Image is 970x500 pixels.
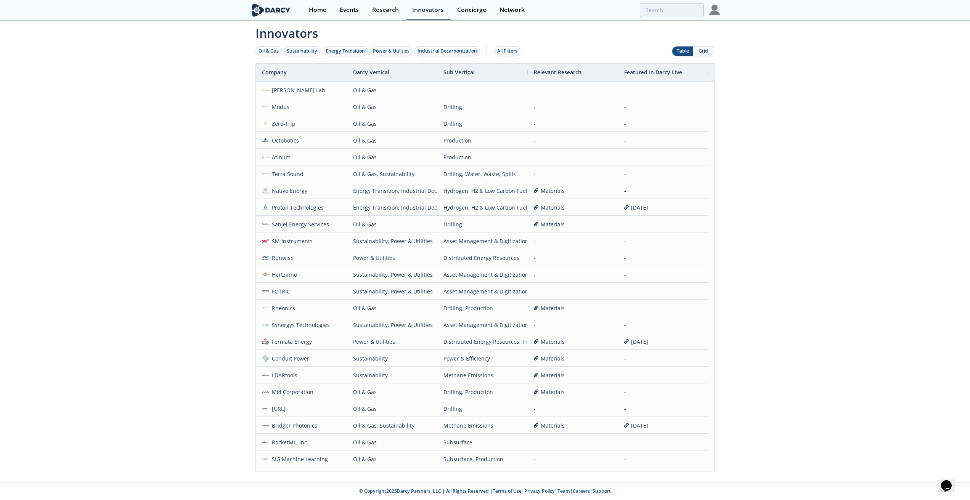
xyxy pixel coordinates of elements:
div: Oil & Gas [259,48,279,54]
span: Darcy Vertical [353,69,389,76]
span: Relevant Research [534,69,581,76]
div: [URL] [269,401,286,417]
img: 9c95c6f0-4dc2-42bd-b77a-e8faea8af569 [262,204,269,211]
a: Materials [534,300,612,316]
div: - [534,283,612,300]
span: Sub Vertical [443,69,475,76]
div: - [534,132,612,149]
img: 6be74745-e7f4-4809-9227-94d27c50fd57 [262,304,269,311]
button: Sustainability [284,46,320,56]
div: Power & Utilities [353,250,431,266]
div: Drilling [443,401,522,417]
div: - [624,451,702,467]
div: Power & Efficiency [443,350,522,367]
img: a125e46b-2986-43ff-9d18-4f8cdd146939 [262,372,269,378]
div: - [624,82,702,98]
img: e41a9aca-1af1-479c-9b99-414026293702 [262,288,269,295]
img: 1947e124-eb77-42f3-86b6-0e38c15c803b [262,137,269,144]
div: FOTRIC [269,283,291,300]
div: - [624,233,702,249]
div: Fermata Energy [269,333,312,350]
div: Conduit Power [269,350,310,367]
div: Methane Emissions [443,417,522,434]
div: Oil & Gas [353,401,431,417]
div: Drilling [443,115,522,132]
a: Materials [534,468,612,484]
div: - [624,300,702,316]
div: Distributed Energy Resources [443,250,522,266]
img: 1986befd-76e6-433f-956b-27dc47f67c60 [262,439,269,446]
div: [DATE] [624,417,702,434]
a: Support [593,488,611,494]
img: 7cc635d6-6a35-42ec-89ee-ecf6ed8a16d9 [262,405,269,412]
div: Atinum [269,149,291,165]
img: 1675207601510-mi4-logo.png [262,388,269,395]
div: - [624,266,702,283]
a: Materials [534,183,612,199]
div: Oil & Gas [353,149,431,165]
button: Industrial Decarbonization [414,46,480,56]
img: 6c1fd47e-a9de-4d25-b0ff-b9dbcf72eb3c [262,170,269,177]
div: Drilling, Production [443,300,522,316]
div: Asset Management & Digitization, Methane Emissions [443,233,522,249]
div: - [624,216,702,232]
div: - [534,149,612,165]
div: Hydrogen, H2 & Low Carbon Fuels [443,199,522,216]
div: Asset Management & Digitization, Methane Emissions [443,317,522,333]
div: - [534,99,612,115]
div: Drilling, Water, Waste, Spills [443,166,522,182]
img: 28659a50-3ed8-4eb4-84e4-ecf8848b7f3a [262,254,269,261]
div: Sustainability, Power & Utilities [353,266,431,283]
div: - [624,149,702,165]
button: Energy Transition [323,46,368,56]
div: - [534,401,612,417]
div: Network [499,7,525,13]
a: Materials [534,367,612,383]
div: Oil & Gas [353,115,431,132]
div: - [624,317,702,333]
div: Terra Sound [269,166,304,182]
a: Careers [573,488,590,494]
div: - [624,166,702,182]
div: Sustainability, Power & Utilities [353,317,431,333]
a: [DATE] [624,333,702,350]
img: f3daa296-edca-4246-95c9-a684112ce6f8 [262,87,269,93]
div: All Filters [497,48,517,54]
img: 01eacff9-2590-424a-bbcc-4c5387c69fda [262,455,269,462]
div: - [624,384,702,400]
img: a5afd840-feb6-4328-8c69-739a799e54d1 [262,103,269,110]
div: - [624,250,702,266]
div: Concierge [457,7,486,13]
div: Oil & Gas [353,300,431,316]
div: AirJoule Technologies [269,468,327,484]
a: Materials [534,417,612,434]
img: 7b228af2-2927-4939-aa9f-c088b96d1056 [262,237,269,244]
div: Drilling, Production [443,384,522,400]
div: Asset Management & Digitization, Methane Emissions [443,266,522,283]
div: Energy Transition, Sustainability [353,468,431,484]
div: Energy Transition [326,48,365,54]
div: - [534,451,612,467]
div: LDARtools [269,367,298,383]
div: Sanjel Energy Services [269,216,329,232]
div: Octobotics [269,132,299,149]
button: Table [672,46,693,56]
div: - [624,367,702,383]
div: - [624,115,702,132]
a: Materials [534,199,612,216]
a: Materials [534,216,612,232]
div: Oil & Gas [353,82,431,98]
div: Sustainability [353,350,431,367]
div: Bridger Photonics [269,417,318,434]
div: [DATE] [624,199,702,216]
div: - [534,115,612,132]
div: - [534,250,612,266]
div: Events [340,7,359,13]
div: Research [372,7,399,13]
div: SM Instruments [269,233,313,249]
button: All Filters [494,46,520,56]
